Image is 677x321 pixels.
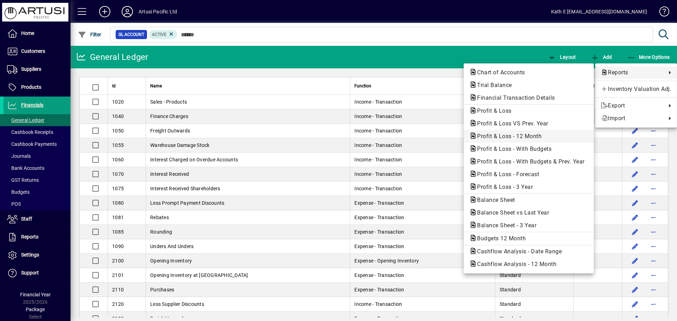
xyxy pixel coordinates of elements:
span: Balance Sheet vs Last Year [469,209,553,216]
span: Profit & Loss - Forecast [469,171,543,178]
span: Import [601,114,663,123]
span: Cashflow Analysis - 12 Month [469,261,560,267]
span: Balance Sheet - 3 Year [469,222,540,229]
span: Cashflow Analysis - Date Range [469,248,565,255]
span: Profit & Loss - 3 Year [469,184,536,190]
span: Profit & Loss - With Budgets & Prev. Year [469,158,588,165]
span: Export [601,101,663,110]
span: Profit & Loss - With Budgets [469,146,555,152]
span: Financial Transaction Details [469,94,559,101]
span: Reports [601,68,663,77]
span: Budgets 12 Month [469,235,529,242]
span: Inventory Valuation Adj. [601,85,671,93]
span: Trial Balance [469,82,516,88]
span: Chart of Accounts [469,69,529,76]
span: Profit & Loss VS Prev. Year [469,120,552,127]
span: Profit & Loss [469,107,515,114]
span: Balance Sheet [469,197,519,203]
span: Profit & Loss - 12 Month [469,133,545,140]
